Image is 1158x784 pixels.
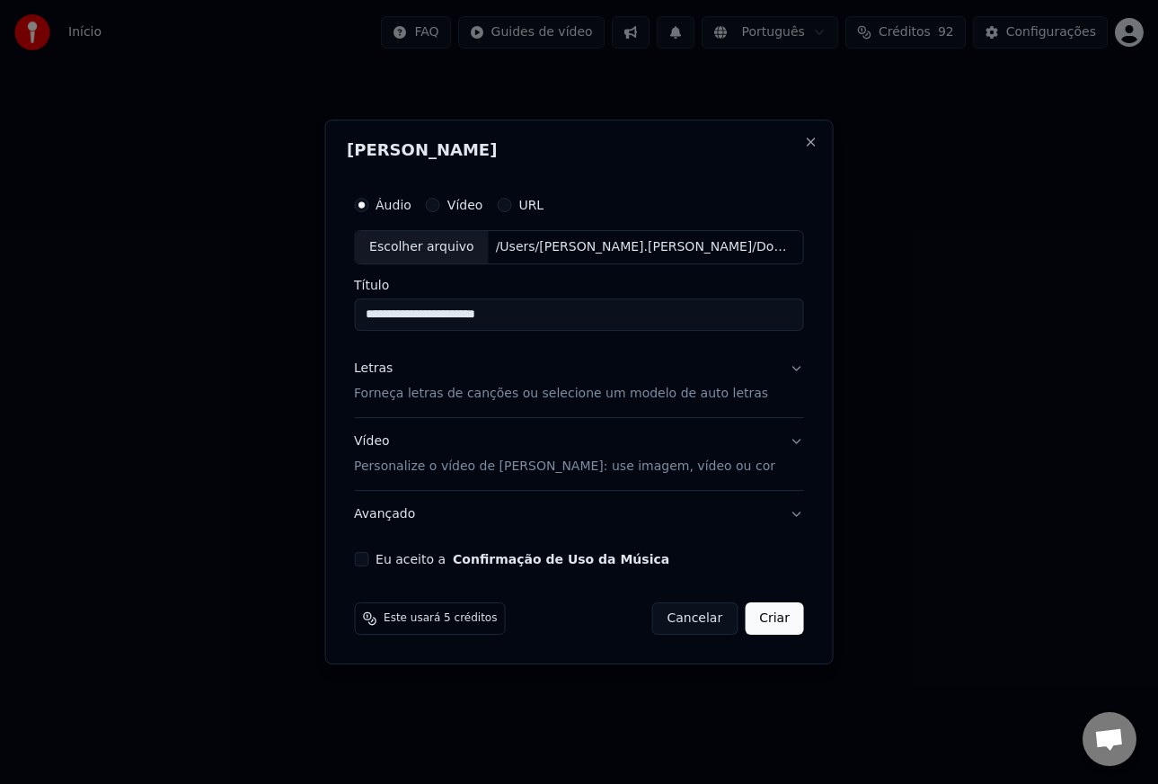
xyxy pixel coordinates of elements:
h2: [PERSON_NAME] [347,142,811,158]
span: Este usará 5 créditos [384,611,497,626]
label: Áudio [376,199,411,211]
div: Vídeo [354,432,775,476]
div: /Users/[PERSON_NAME].[PERSON_NAME]/Downloads/Onda Choc - Ele é o Rei - 13guga13 (youtube).mp3 [489,238,794,256]
button: Eu aceito a [453,553,669,566]
p: Personalize o vídeo de [PERSON_NAME]: use imagem, vídeo ou cor [354,458,775,476]
div: Escolher arquivo [355,231,489,263]
label: Título [354,279,804,291]
button: VídeoPersonalize o vídeo de [PERSON_NAME]: use imagem, vídeo ou cor [354,418,804,490]
p: Forneça letras de canções ou selecione um modelo de auto letras [354,385,768,403]
button: Avançado [354,491,804,538]
button: Cancelar [651,602,738,635]
button: Criar [745,602,804,635]
label: URL [518,199,544,211]
label: Vídeo [447,199,483,211]
button: LetrasForneça letras de canções ou selecione um modelo de auto letras [354,345,804,417]
div: Letras [354,360,393,378]
label: Eu aceito a [376,553,669,566]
